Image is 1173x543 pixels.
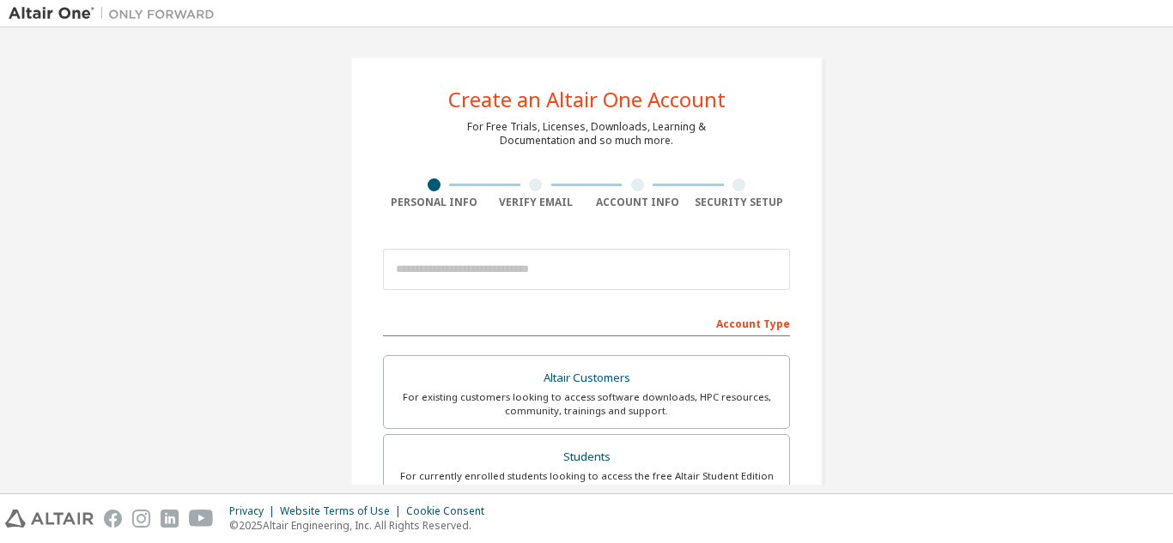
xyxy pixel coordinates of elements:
[229,518,495,533] p: © 2025 Altair Engineering, Inc. All Rights Reserved.
[383,196,485,209] div: Personal Info
[394,469,779,497] div: For currently enrolled students looking to access the free Altair Student Edition bundle and all ...
[689,196,791,209] div: Security Setup
[161,510,179,528] img: linkedin.svg
[394,445,779,469] div: Students
[485,196,587,209] div: Verify Email
[586,196,689,209] div: Account Info
[467,120,706,148] div: For Free Trials, Licenses, Downloads, Learning & Documentation and so much more.
[9,5,223,22] img: Altair One
[189,510,214,528] img: youtube.svg
[132,510,150,528] img: instagram.svg
[406,504,495,518] div: Cookie Consent
[383,309,790,336] div: Account Type
[448,89,726,110] div: Create an Altair One Account
[280,504,406,518] div: Website Terms of Use
[104,510,122,528] img: facebook.svg
[394,390,779,418] div: For existing customers looking to access software downloads, HPC resources, community, trainings ...
[5,510,94,528] img: altair_logo.svg
[394,366,779,390] div: Altair Customers
[229,504,280,518] div: Privacy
